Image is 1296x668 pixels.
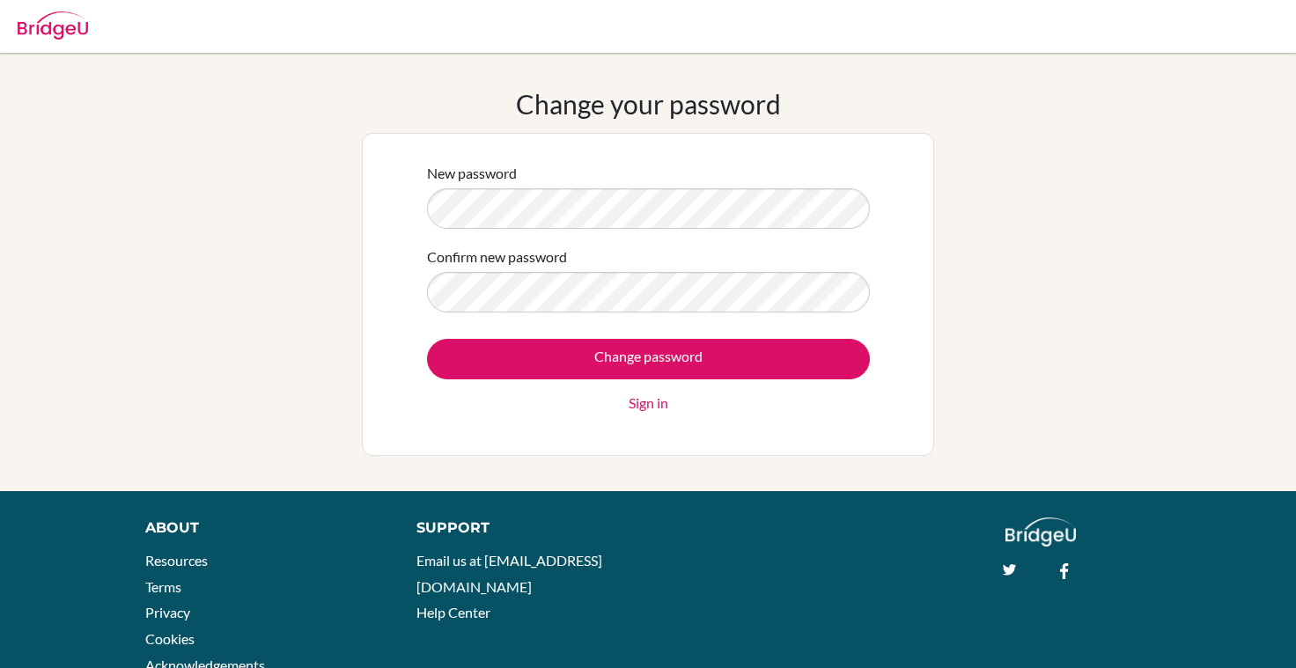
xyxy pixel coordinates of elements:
label: New password [427,163,517,184]
a: Resources [145,552,208,569]
label: Confirm new password [427,246,567,268]
input: Change password [427,339,870,379]
a: Email us at [EMAIL_ADDRESS][DOMAIN_NAME] [416,552,602,595]
h1: Change your password [516,88,781,120]
a: Help Center [416,604,490,620]
div: Support [416,518,630,539]
img: logo_white@2x-f4f0deed5e89b7ecb1c2cc34c3e3d731f90f0f143d5ea2071677605dd97b5244.png [1005,518,1077,547]
a: Terms [145,578,181,595]
a: Cookies [145,630,195,647]
img: Bridge-U [18,11,88,40]
div: About [145,518,377,539]
a: Sign in [629,393,668,414]
a: Privacy [145,604,190,620]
